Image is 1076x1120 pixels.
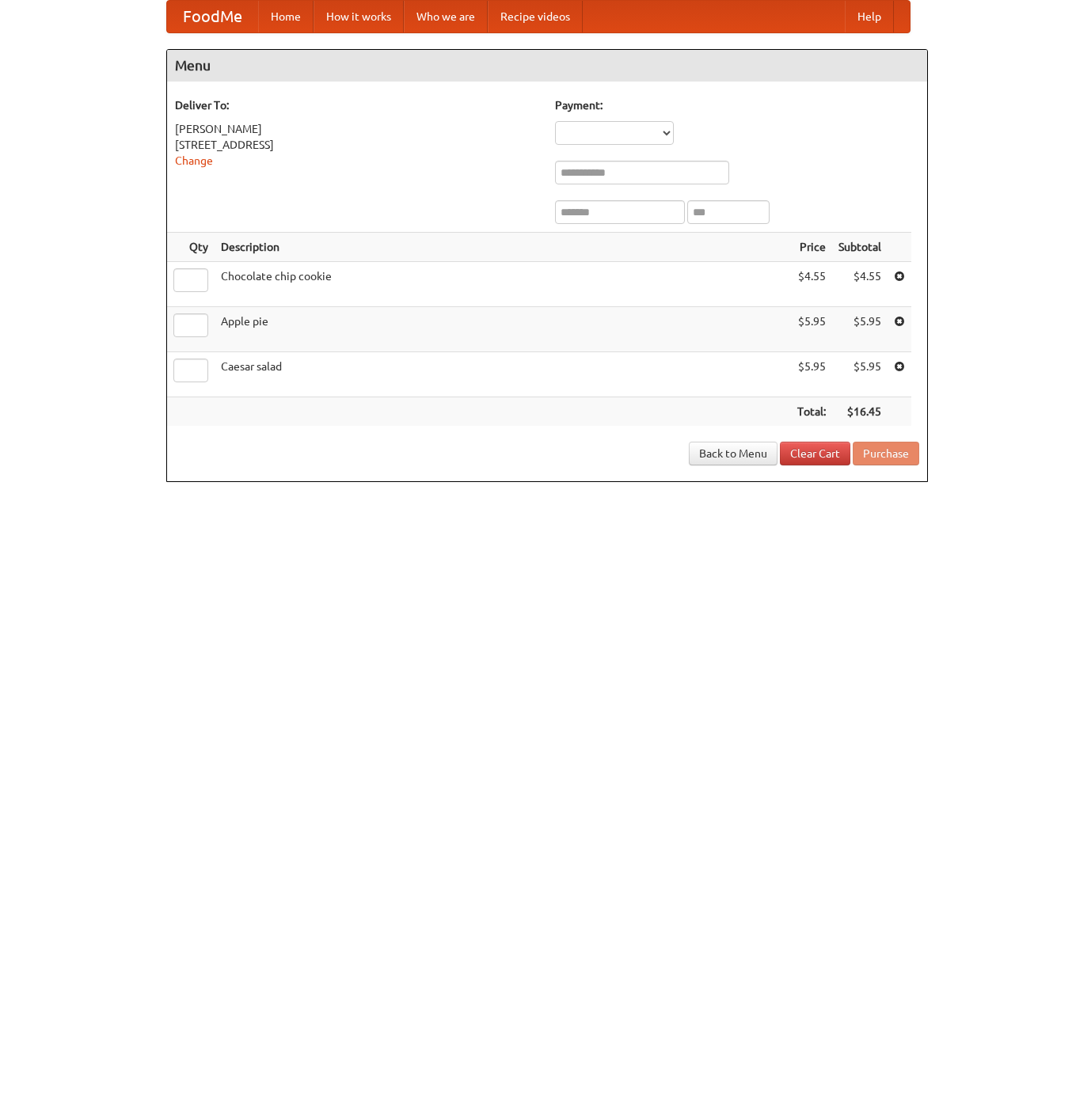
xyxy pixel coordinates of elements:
[791,352,832,397] td: $5.95
[258,1,314,32] a: Home
[175,121,539,137] div: [PERSON_NAME]
[175,154,213,167] a: Change
[215,233,791,262] th: Description
[555,97,919,113] h5: Payment:
[791,262,832,307] td: $4.55
[215,307,791,352] td: Apple pie
[832,262,888,307] td: $4.55
[167,50,927,82] h4: Menu
[832,397,888,427] th: $16.45
[167,1,258,32] a: FoodMe
[215,352,791,397] td: Caesar salad
[853,442,919,465] button: Purchase
[832,352,888,397] td: $5.95
[791,397,832,427] th: Total:
[215,262,791,307] td: Chocolate chip cookie
[314,1,404,32] a: How it works
[780,442,850,465] a: Clear Cart
[175,97,539,113] h5: Deliver To:
[791,233,832,262] th: Price
[404,1,488,32] a: Who we are
[832,307,888,352] td: $5.95
[689,442,778,465] a: Back to Menu
[167,233,215,262] th: Qty
[791,307,832,352] td: $5.95
[832,233,888,262] th: Subtotal
[175,137,539,153] div: [STREET_ADDRESS]
[488,1,583,32] a: Recipe videos
[845,1,894,32] a: Help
